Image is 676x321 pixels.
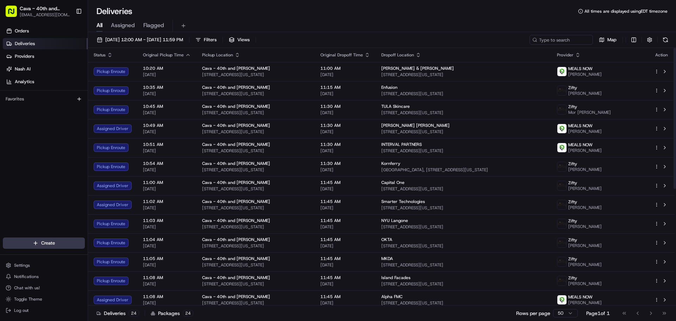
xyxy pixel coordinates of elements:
[204,37,217,43] span: Filters
[202,85,270,90] span: Cava - 40th and [PERSON_NAME]
[381,205,546,211] span: [STREET_ADDRESS][US_STATE]
[557,200,567,209] img: zifty-logo-trans-sq.png
[14,263,30,268] span: Settings
[94,35,186,45] button: [DATE] 12:00 AM - [DATE] 11:59 PM
[143,205,191,211] span: [DATE]
[320,85,370,90] span: 11:15 AM
[202,199,270,204] span: Cava - 40th and [PERSON_NAME]
[3,76,88,87] a: Analytics
[568,281,602,286] span: [PERSON_NAME]
[568,205,602,210] span: [PERSON_NAME]
[143,21,164,30] span: Flagged
[143,300,191,306] span: [DATE]
[381,148,546,154] span: [STREET_ADDRESS][US_STATE]
[568,123,593,129] span: MEALS NOW
[381,275,411,280] span: Island Facades
[3,272,85,282] button: Notifications
[202,142,270,147] span: Cava - 40th and [PERSON_NAME]
[202,129,309,135] span: [STREET_ADDRESS][US_STATE]
[143,262,191,268] span: [DATE]
[607,37,616,43] span: Map
[557,86,567,95] img: zifty-logo-trans-sq.png
[237,37,250,43] span: Views
[584,8,668,14] span: All times are displayed using EDT timezone
[320,281,370,287] span: [DATE]
[143,294,191,300] span: 11:08 AM
[568,142,593,148] span: MEALS NOW
[381,262,546,268] span: [STREET_ADDRESS][US_STATE]
[568,129,602,134] span: [PERSON_NAME]
[654,52,669,58] div: Action
[320,224,370,230] span: [DATE]
[320,205,370,211] span: [DATE]
[151,310,193,317] div: Packages
[320,91,370,97] span: [DATE]
[202,104,270,109] span: Cava - 40th and [PERSON_NAME]
[568,104,577,110] span: Zifty
[320,66,370,71] span: 11:00 AM
[202,281,309,287] span: [STREET_ADDRESS][US_STATE]
[557,238,567,247] img: zifty-logo-trans-sq.png
[320,237,370,242] span: 11:45 AM
[381,85,398,90] span: Enfusion
[143,66,191,71] span: 10:20 AM
[143,110,191,116] span: [DATE]
[320,275,370,280] span: 11:45 AM
[381,72,546,78] span: [STREET_ADDRESS][US_STATE]
[15,28,29,34] span: Orders
[143,142,191,147] span: 10:51 AM
[568,300,602,305] span: [PERSON_NAME]
[202,294,270,300] span: Cava - 40th and [PERSON_NAME]
[381,129,546,135] span: [STREET_ADDRESS][US_STATE]
[381,104,410,109] span: TULA Skincare
[516,310,550,317] p: Rows per page
[143,218,191,223] span: 11:03 AM
[202,205,309,211] span: [STREET_ADDRESS][US_STATE]
[3,93,85,105] div: Favorites
[15,53,34,60] span: Providers
[320,243,370,249] span: [DATE]
[568,256,577,262] span: Zifty
[568,161,577,167] span: Zifty
[3,237,85,249] button: Create
[568,148,602,153] span: [PERSON_NAME]
[381,180,405,185] span: Capital One
[557,162,567,171] img: zifty-logo-trans-sq.png
[661,35,670,45] button: Refresh
[568,167,602,172] span: [PERSON_NAME]
[143,180,191,185] span: 11:00 AM
[557,181,567,190] img: zifty-logo-trans-sq.png
[320,180,370,185] span: 11:45 AM
[557,295,567,304] img: melas_now_logo.png
[143,224,191,230] span: [DATE]
[381,294,402,300] span: Alpha FMC
[20,12,70,18] button: [EMAIL_ADDRESS][DOMAIN_NAME]
[568,91,602,96] span: [PERSON_NAME]
[568,262,602,267] span: [PERSON_NAME]
[143,104,191,109] span: 10:45 AM
[202,66,270,71] span: Cava - 40th and [PERSON_NAME]
[320,256,370,261] span: 11:45 AM
[96,310,139,317] div: Deliveries
[143,129,191,135] span: [DATE]
[320,104,370,109] span: 11:30 AM
[568,199,577,205] span: Zifty
[20,5,70,12] button: Cava - 40th and [PERSON_NAME]
[14,285,40,291] span: Chat with us!
[568,294,593,300] span: MEALS NOW
[143,167,191,173] span: [DATE]
[568,186,602,191] span: [PERSON_NAME]
[183,310,193,316] div: 24
[202,256,270,261] span: Cava - 40th and [PERSON_NAME]
[192,35,220,45] button: Filters
[381,300,546,306] span: [STREET_ADDRESS][US_STATE]
[41,240,55,246] span: Create
[320,186,370,192] span: [DATE]
[381,243,546,249] span: [STREET_ADDRESS][US_STATE]
[568,237,577,243] span: Zifty
[320,167,370,173] span: [DATE]
[202,72,309,78] span: [STREET_ADDRESS][US_STATE]
[381,142,422,147] span: INTERVAL PARTNERS
[557,124,567,133] img: melas_now_logo.png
